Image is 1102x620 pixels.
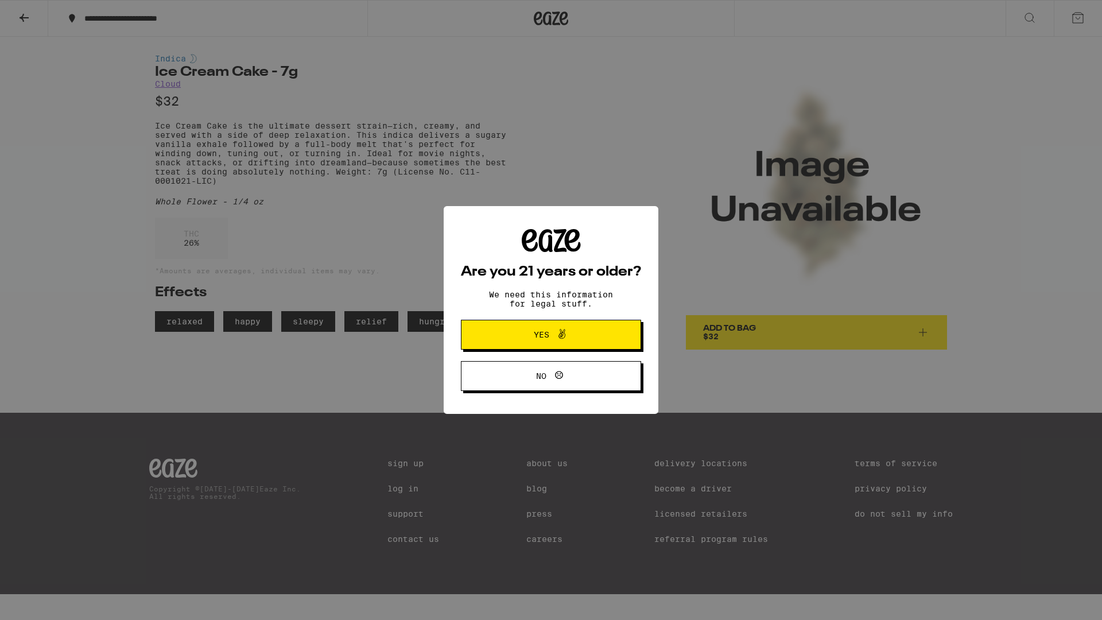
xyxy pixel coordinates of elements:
button: No [461,361,641,391]
span: No [536,372,546,380]
button: Yes [461,320,641,350]
span: Yes [534,331,549,339]
h2: Are you 21 years or older? [461,265,641,279]
p: We need this information for legal stuff. [479,290,623,308]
